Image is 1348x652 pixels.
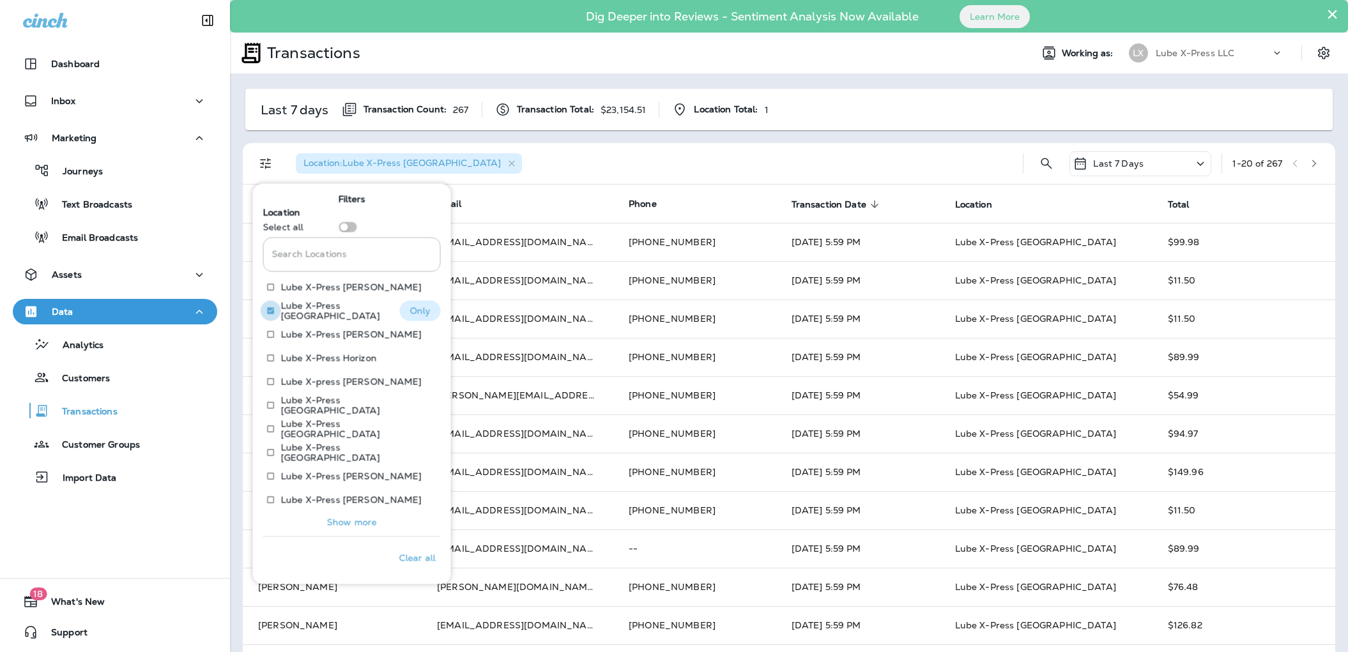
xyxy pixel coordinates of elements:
p: Import Data [50,473,117,485]
p: Transactions [262,43,360,63]
td: [DATE] 5:59 PM [776,529,940,568]
td: [EMAIL_ADDRESS][DOMAIN_NAME] [422,223,613,261]
button: Customer Groups [13,430,217,457]
p: Data [52,307,73,317]
button: Dashboard [13,51,217,77]
p: Lube X-Press [GEOGRAPHIC_DATA] [281,300,390,321]
p: -- [629,543,761,554]
td: [PHONE_NUMBER] [613,223,776,261]
p: Customers [49,373,110,385]
p: Dashboard [51,59,100,69]
p: Lube X-Press [PERSON_NAME] [281,282,422,292]
p: Journeys [50,166,103,178]
span: Location Total: [694,104,758,115]
span: Lube X-Press [GEOGRAPHIC_DATA] [955,428,1116,439]
td: [PHONE_NUMBER] [613,414,776,453]
td: (No first name) [PERSON_NAME] [243,223,422,261]
td: (No first name) Fridabarragan [243,529,422,568]
button: Clear all [394,542,440,573]
td: [DATE] 5:59 PM [776,606,940,644]
p: Last 7 Days [1093,158,1144,169]
td: $94.97 [1153,414,1335,453]
td: [PHONE_NUMBER] [613,261,776,299]
p: Lube X-press [PERSON_NAME] [281,376,422,386]
span: Lube X-Press [GEOGRAPHIC_DATA] [955,236,1116,248]
p: Lube X-Press [GEOGRAPHIC_DATA] [281,418,431,439]
button: Import Data [13,464,217,490]
button: Marketing [13,125,217,151]
div: Location:Lube X-Press [GEOGRAPHIC_DATA] [296,153,522,174]
p: Lube X-Press [GEOGRAPHIC_DATA] [281,442,431,462]
p: Marketing [52,133,96,143]
td: $149.96 [1153,453,1335,491]
td: [PERSON_NAME] [243,606,422,644]
button: Show more [263,513,441,531]
span: Lube X-Press [GEOGRAPHIC_DATA] [955,390,1116,401]
p: Lube X-Press LLC [1156,48,1234,58]
p: Assets [52,269,82,280]
p: Show more [326,517,376,527]
span: Transaction Date [792,199,883,210]
p: Lube X-Press Horizon [281,353,377,363]
p: Lube X-Press [PERSON_NAME] [281,494,422,504]
td: [PHONE_NUMBER] [613,568,776,606]
span: Email [437,198,461,209]
p: Select all [263,222,303,232]
td: [PHONE_NUMBER] [613,338,776,376]
td: [PHONE_NUMBER] [613,491,776,529]
button: Collapse Sidebar [190,8,226,33]
button: 18What's New [13,589,217,614]
p: Clear all [399,552,435,563]
td: [EMAIL_ADDRESS][DOMAIN_NAME] [422,453,613,491]
td: [EMAIL_ADDRESS][DOMAIN_NAME] [422,606,613,644]
td: [PERSON_NAME] [243,568,422,606]
td: [PERSON_NAME][EMAIL_ADDRESS][DOMAIN_NAME] [422,376,613,414]
p: Only [410,305,431,315]
span: Lube X-Press [GEOGRAPHIC_DATA] [955,619,1116,631]
span: Lube X-Press [GEOGRAPHIC_DATA] [955,466,1116,478]
span: Lube X-Press [GEOGRAPHIC_DATA] [955,313,1116,324]
button: Transactions [13,397,217,424]
td: [PERSON_NAME] [243,491,422,529]
p: Inbox [51,96,75,106]
td: [EMAIL_ADDRESS][DOMAIN_NAME] [422,299,613,338]
td: [EMAIL_ADDRESS][DOMAIN_NAME] [422,414,613,453]
span: 18 [29,588,47,600]
td: [DATE] 5:59 PM [776,299,940,338]
span: Location : Lube X-Press [GEOGRAPHIC_DATA] [303,157,501,169]
span: Total [1168,199,1206,210]
td: [PERSON_NAME] [243,338,422,376]
button: Assets [13,262,217,287]
td: [DATE] 5:59 PM [776,453,940,491]
span: Lube X-Press [GEOGRAPHIC_DATA] [955,581,1116,593]
span: Lube X-Press [GEOGRAPHIC_DATA] [955,504,1116,516]
td: [DATE] 5:59 PM [776,261,940,299]
span: Transaction Count: [364,104,447,115]
td: [PERSON_NAME] [243,453,422,491]
p: Dig Deeper into Reviews - Sentiment Analysis Now Available [549,15,956,19]
td: $54.99 [1153,376,1335,414]
td: [DATE] 5:59 PM [776,414,940,453]
td: [PHONE_NUMBER] [613,606,776,644]
span: Lube X-Press [GEOGRAPHIC_DATA] [955,351,1116,363]
div: 1 - 20 of 267 [1232,158,1282,169]
p: Text Broadcasts [49,199,132,211]
p: 1 [765,105,769,115]
p: Transactions [49,406,118,418]
span: What's New [38,596,105,612]
span: Transaction Date [792,199,866,210]
button: Only [400,300,441,321]
td: [EMAIL_ADDRESS][DOMAIN_NAME] [422,338,613,376]
td: $11.50 [1153,299,1335,338]
p: Lube X-Press [PERSON_NAME] [281,329,422,339]
button: Email Broadcasts [13,224,217,250]
td: $89.99 [1153,529,1335,568]
span: Location [955,199,1009,210]
div: Filters [253,176,451,584]
button: Journeys [13,157,217,184]
td: [PERSON_NAME][DOMAIN_NAME][EMAIL_ADDRESS][DOMAIN_NAME] [422,568,613,606]
button: Analytics [13,331,217,358]
button: Data [13,299,217,324]
button: Close [1326,4,1338,24]
td: [DATE] 5:59 PM [776,491,940,529]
